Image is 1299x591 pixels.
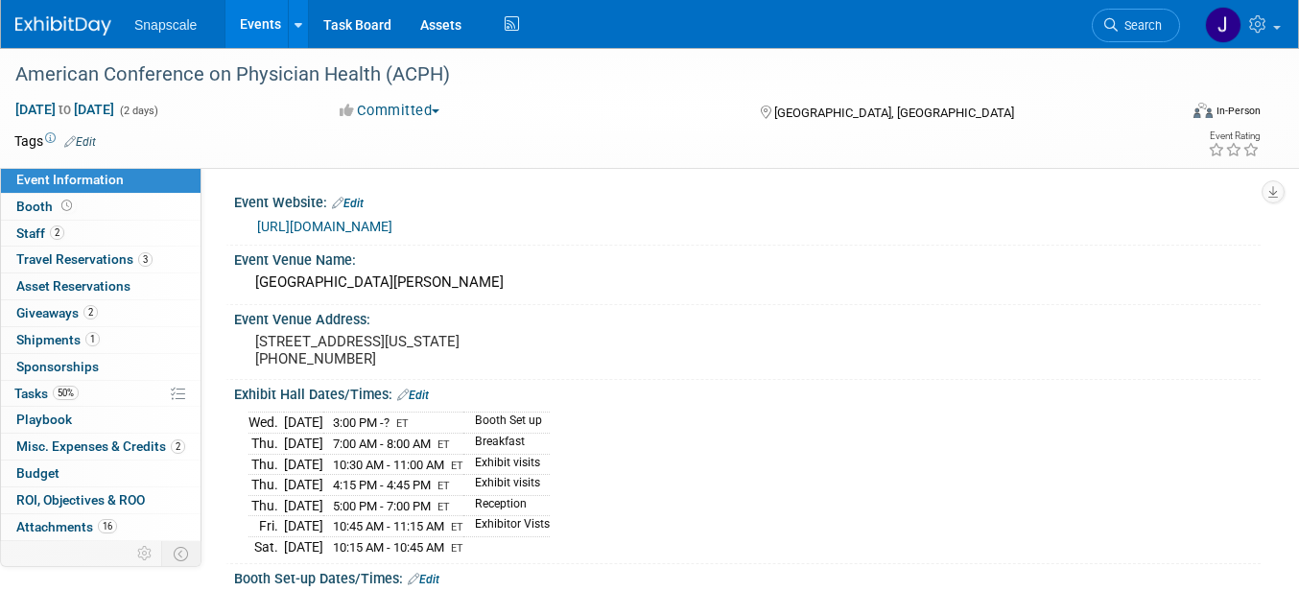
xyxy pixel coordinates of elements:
span: 3 [138,252,153,267]
td: Toggle Event Tabs [162,541,201,566]
span: Attachments [16,519,117,534]
td: Wed. [248,413,284,434]
a: Attachments16 [1,514,201,540]
span: 10:30 AM - 11:00 AM [333,458,444,472]
td: Breakfast [463,434,550,455]
span: Asset Reservations [16,278,130,294]
a: Staff2 [1,221,201,247]
img: Format-Inperson.png [1193,103,1213,118]
td: [DATE] [284,454,323,475]
pre: [STREET_ADDRESS][US_STATE] [PHONE_NUMBER] [255,333,641,367]
a: Edit [397,389,429,402]
span: Misc. Expenses & Credits [16,438,185,454]
img: ExhibitDay [15,16,111,35]
a: ROI, Objectives & ROO [1,487,201,513]
td: Exhibitor Vists [463,516,550,537]
div: Event Format [1077,100,1262,129]
a: Budget [1,461,201,486]
span: Search [1118,18,1162,33]
span: Snapscale [134,17,197,33]
span: Travel Reservations [16,251,153,267]
td: Thu. [248,454,284,475]
td: Thu. [248,495,284,516]
span: 10:45 AM - 11:15 AM [333,519,444,533]
span: ET [437,480,450,492]
span: Event Information [16,172,124,187]
span: to [56,102,74,117]
span: 10:15 AM - 10:45 AM [333,540,444,555]
div: Event Website: [234,188,1261,213]
td: [DATE] [284,434,323,455]
span: Tasks [14,386,79,401]
div: Event Venue Address: [234,305,1261,329]
span: ET [396,417,409,430]
span: 2 [83,305,98,319]
a: Misc. Expenses & Credits2 [1,434,201,460]
td: [DATE] [284,495,323,516]
td: Fri. [248,516,284,537]
a: Playbook [1,407,201,433]
td: [DATE] [284,536,323,556]
td: Thu. [248,434,284,455]
a: Edit [408,573,439,586]
span: 16 [98,519,117,533]
span: ET [451,460,463,472]
div: Event Venue Name: [234,246,1261,270]
span: Staff [16,225,64,241]
span: Shipments [16,332,100,347]
a: Shipments1 [1,327,201,353]
div: [GEOGRAPHIC_DATA][PERSON_NAME] [248,268,1246,297]
div: In-Person [1216,104,1261,118]
span: ET [437,501,450,513]
td: Exhibit visits [463,454,550,475]
td: Reception [463,495,550,516]
span: 5:00 PM - 7:00 PM [333,499,431,513]
span: Budget [16,465,59,481]
a: Tasks50% [1,381,201,407]
span: 7:00 AM - 8:00 AM [333,437,431,451]
div: Event Rating [1208,131,1260,141]
button: Committed [333,101,447,121]
span: 1 [85,332,100,346]
td: Thu. [248,475,284,496]
span: ET [451,542,463,555]
td: [DATE] [284,413,323,434]
span: 2 [171,439,185,454]
td: Booth Set up [463,413,550,434]
span: ET [437,438,450,451]
span: 50% [53,386,79,400]
a: Edit [64,135,96,149]
div: American Conference on Physician Health (ACPH) [9,58,1154,92]
a: Booth [1,194,201,220]
span: 2 [50,225,64,240]
span: Playbook [16,412,72,427]
a: Event Information [1,167,201,193]
span: Booth not reserved yet [58,199,76,213]
td: Personalize Event Tab Strip [129,541,162,566]
a: [URL][DOMAIN_NAME] [257,219,392,234]
span: Giveaways [16,305,98,320]
td: [DATE] [284,516,323,537]
span: ET [451,521,463,533]
span: Booth [16,199,76,214]
td: Sat. [248,536,284,556]
span: ROI, Objectives & ROO [16,492,145,508]
span: (2 days) [118,105,158,117]
img: Jennifer Benedict [1205,7,1241,43]
a: Edit [332,197,364,210]
a: Search [1092,9,1180,42]
a: Giveaways2 [1,300,201,326]
div: Exhibit Hall Dates/Times: [234,380,1261,405]
span: [DATE] [DATE] [14,101,115,118]
span: Sponsorships [16,359,99,374]
td: Tags [14,131,96,151]
a: Asset Reservations [1,273,201,299]
span: 4:15 PM - 4:45 PM [333,478,431,492]
td: Exhibit visits [463,475,550,496]
div: Booth Set-up Dates/Times: [234,564,1261,589]
span: [GEOGRAPHIC_DATA], [GEOGRAPHIC_DATA] [774,106,1014,120]
a: Travel Reservations3 [1,247,201,272]
td: [DATE] [284,475,323,496]
a: Sponsorships [1,354,201,380]
span: ? [384,415,390,430]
